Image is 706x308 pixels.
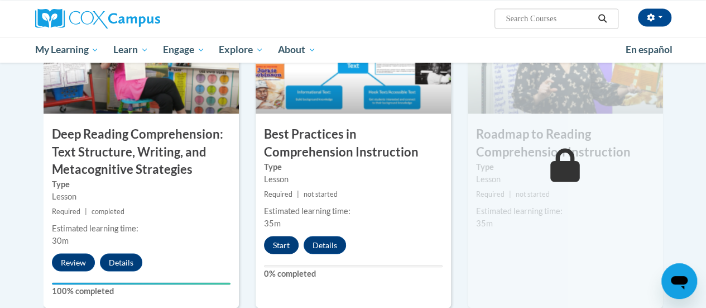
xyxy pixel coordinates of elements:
[516,189,550,198] span: not started
[52,222,230,234] div: Estimated learning time:
[594,12,611,25] button: Search
[35,8,236,29] a: Cox Campus
[52,235,69,245] span: 30m
[264,236,299,254] button: Start
[52,190,230,202] div: Lesson
[264,189,292,198] span: Required
[638,8,671,26] button: Account Settings
[163,43,205,56] span: Engage
[106,37,156,63] a: Learn
[52,282,230,285] div: Your progress
[661,263,697,299] iframe: Button to launch messaging window
[113,43,148,56] span: Learn
[509,189,511,198] span: |
[100,253,142,271] button: Details
[264,267,443,279] label: 0% completed
[52,253,95,271] button: Review
[264,160,443,173] label: Type
[278,43,316,56] span: About
[468,126,663,160] h3: Roadmap to Reading Comprehension Instruction
[219,43,263,56] span: Explore
[44,126,239,177] h3: Deep Reading Comprehension: Text Structure, Writing, and Metacognitive Strategies
[28,37,107,63] a: My Learning
[52,285,230,297] label: 100% completed
[85,207,87,215] span: |
[618,38,680,61] a: En español
[476,160,655,173] label: Type
[476,189,505,198] span: Required
[35,8,160,29] img: Cox Campus
[304,236,346,254] button: Details
[304,189,338,198] span: not started
[212,37,271,63] a: Explore
[156,37,212,63] a: Engage
[476,218,493,228] span: 35m
[264,218,281,228] span: 35m
[297,189,299,198] span: |
[476,173,655,185] div: Lesson
[52,207,80,215] span: Required
[92,207,124,215] span: completed
[264,205,443,217] div: Estimated learning time:
[256,126,451,160] h3: Best Practices in Comprehension Instruction
[476,205,655,217] div: Estimated learning time:
[271,37,323,63] a: About
[52,178,230,190] label: Type
[505,12,594,25] input: Search Courses
[264,173,443,185] div: Lesson
[27,37,680,63] div: Main menu
[35,43,99,56] span: My Learning
[626,44,673,55] span: En español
